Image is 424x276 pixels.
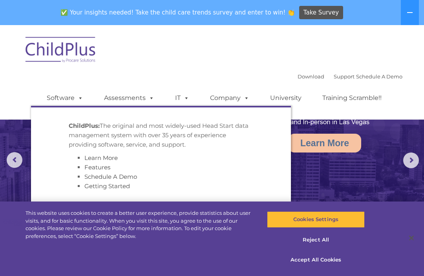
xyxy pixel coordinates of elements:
a: Training Scramble!! [314,90,389,106]
strong: ChildPlus: [69,122,100,129]
a: IT [167,90,197,106]
a: Company [202,90,257,106]
a: Take Survey [299,6,344,20]
button: Cookies Settings [267,211,364,228]
a: Features [84,163,110,171]
img: ChildPlus by Procare Solutions [22,31,100,71]
a: Schedule A Demo [356,73,402,80]
a: Support [334,73,355,80]
a: Download [298,73,324,80]
button: Reject All [267,232,364,248]
span: Take Survey [303,6,339,20]
a: Learn More [288,134,361,153]
font: | [298,73,402,80]
button: Accept All Cookies [267,252,364,268]
a: Schedule A Demo [84,173,137,180]
button: Close [403,229,420,247]
span: ✅ Your insights needed! Take the child care trends survey and enter to win! 👏 [58,5,298,20]
p: The original and most widely-used Head Start data management system with over 35 years of experie... [69,121,253,149]
a: University [262,90,309,106]
a: Assessments [96,90,162,106]
a: Learn More [84,154,118,162]
div: This website uses cookies to create a better user experience, provide statistics about user visit... [26,209,254,240]
a: Software [39,90,91,106]
a: Getting Started [84,182,130,190]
